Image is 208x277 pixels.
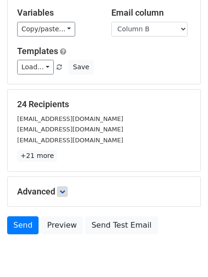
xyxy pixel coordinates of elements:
a: Load... [17,60,54,74]
h5: 24 Recipients [17,99,191,110]
a: Send Test Email [85,216,158,234]
iframe: Chat Widget [160,231,208,277]
a: Send [7,216,39,234]
a: Templates [17,46,58,56]
a: Preview [41,216,83,234]
h5: Variables [17,8,97,18]
small: [EMAIL_ADDRESS][DOMAIN_NAME] [17,137,123,144]
h5: Advanced [17,186,191,197]
a: Copy/paste... [17,22,75,37]
small: [EMAIL_ADDRESS][DOMAIN_NAME] [17,126,123,133]
h5: Email column [111,8,191,18]
small: [EMAIL_ADDRESS][DOMAIN_NAME] [17,115,123,122]
button: Save [69,60,93,74]
a: +21 more [17,150,57,162]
